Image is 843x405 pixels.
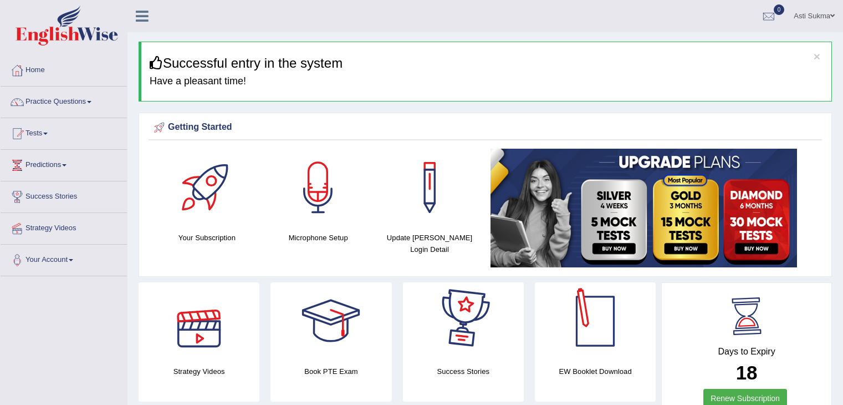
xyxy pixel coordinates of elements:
[736,362,758,383] b: 18
[1,150,127,178] a: Predictions
[380,232,480,255] h4: Update [PERSON_NAME] Login Detail
[403,366,524,377] h4: Success Stories
[268,232,369,244] h4: Microphone Setup
[1,181,127,209] a: Success Stories
[674,347,819,357] h4: Days to Expiry
[150,56,823,70] h3: Successful entry in the system
[814,50,820,62] button: ×
[1,118,127,146] a: Tests
[1,213,127,241] a: Strategy Videos
[1,87,127,114] a: Practice Questions
[270,366,391,377] h4: Book PTE Exam
[774,4,785,15] span: 0
[150,76,823,87] h4: Have a pleasant time!
[151,119,819,136] div: Getting Started
[1,245,127,272] a: Your Account
[491,149,797,267] img: small5.jpg
[535,366,656,377] h4: EW Booklet Download
[1,55,127,83] a: Home
[139,366,259,377] h4: Strategy Videos
[157,232,257,244] h4: Your Subscription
